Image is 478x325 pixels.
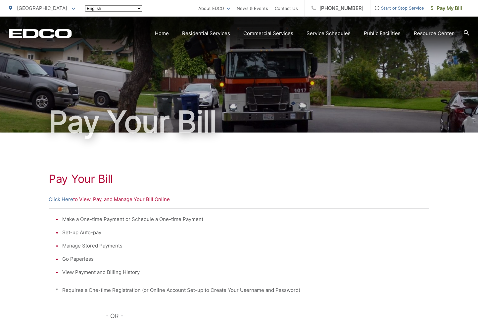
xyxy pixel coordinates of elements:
a: Residential Services [182,29,230,37]
span: [GEOGRAPHIC_DATA] [17,5,67,11]
a: Service Schedules [307,29,351,37]
p: to View, Pay, and Manage Your Bill Online [49,195,429,203]
a: Resource Center [414,29,454,37]
span: Pay My Bill [431,4,462,12]
h1: Pay Your Bill [49,172,429,186]
a: Public Facilities [364,29,401,37]
li: View Payment and Billing History [62,268,422,276]
h1: Pay Your Bill [9,105,469,138]
li: Go Paperless [62,255,422,263]
a: Click Here [49,195,73,203]
p: * Requires a One-time Registration (or Online Account Set-up to Create Your Username and Password) [56,286,422,294]
a: Commercial Services [243,29,293,37]
a: EDCD logo. Return to the homepage. [9,29,72,38]
li: Set-up Auto-pay [62,229,422,237]
a: About EDCO [198,4,230,12]
li: Make a One-time Payment or Schedule a One-time Payment [62,215,422,223]
a: News & Events [237,4,268,12]
select: Select a language [85,5,142,12]
p: - OR - [106,311,430,321]
a: Contact Us [275,4,298,12]
a: Home [155,29,169,37]
li: Manage Stored Payments [62,242,422,250]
